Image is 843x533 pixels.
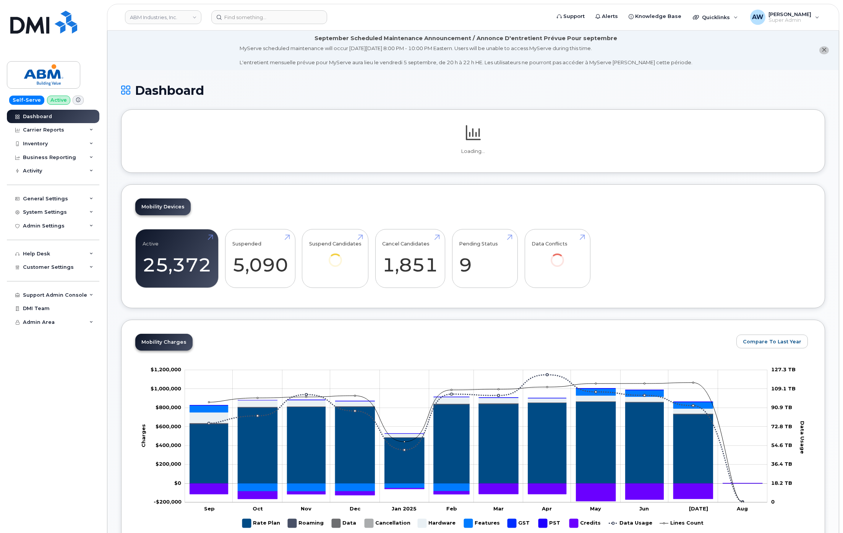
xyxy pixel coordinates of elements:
[365,516,410,531] g: Cancellation
[771,366,796,372] tspan: 127.3 TB
[459,233,511,284] a: Pending Status 9
[242,516,704,531] g: Legend
[156,461,181,467] tspan: $200,000
[190,402,762,483] g: Rate Plan
[736,505,748,512] tspan: Aug
[151,366,181,372] g: $0
[156,461,181,467] g: $0
[771,480,792,486] tspan: 18.2 TB
[771,404,792,410] tspan: 90.9 TB
[156,404,181,410] g: $0
[156,423,181,429] g: $0
[288,516,324,531] g: Roaming
[532,233,583,277] a: Data Conflicts
[464,516,500,531] g: Features
[156,404,181,410] tspan: $800,000
[315,34,617,42] div: September Scheduled Maintenance Announcement / Annonce D'entretient Prévue Pour septembre
[771,442,792,448] tspan: 54.6 TB
[309,233,362,277] a: Suspend Candidates
[819,46,829,54] button: close notification
[609,516,652,531] g: Data Usage
[541,505,552,512] tspan: Apr
[154,499,182,505] g: $0
[538,516,562,531] g: PST
[736,335,808,348] button: Compare To Last Year
[151,366,181,372] tspan: $1,200,000
[135,334,193,351] a: Mobility Charges
[151,385,181,392] g: $0
[446,505,457,512] tspan: Feb
[507,516,531,531] g: GST
[140,366,806,531] g: Chart
[771,461,792,467] tspan: 36.4 TB
[418,516,456,531] g: Hardware
[156,423,181,429] tspan: $600,000
[350,505,361,512] tspan: Dec
[392,505,417,512] tspan: Jan 2025
[174,480,181,486] tspan: $0
[332,516,357,531] g: Data
[135,198,191,215] a: Mobility Devices
[151,385,181,392] tspan: $1,000,000
[799,421,806,454] tspan: Data Usage
[156,442,181,448] g: $0
[689,505,708,512] tspan: [DATE]
[154,499,182,505] tspan: -$200,000
[253,505,263,512] tspan: Oct
[743,338,801,345] span: Compare To Last Year
[140,424,146,447] tspan: Charges
[242,516,280,531] g: Rate Plan
[156,442,181,448] tspan: $400,000
[382,233,438,284] a: Cancel Candidates 1,851
[143,233,211,284] a: Active 25,372
[771,423,792,429] tspan: 72.8 TB
[301,505,311,512] tspan: Nov
[569,516,601,531] g: Credits
[121,84,825,97] h1: Dashboard
[232,233,288,284] a: Suspended 5,090
[639,505,649,512] tspan: Jun
[190,483,762,501] g: Credits
[660,516,704,531] g: Lines Count
[771,499,775,505] tspan: 0
[135,148,811,155] p: Loading...
[493,505,503,512] tspan: Mar
[771,385,796,392] tspan: 109.1 TB
[240,45,692,66] div: MyServe scheduled maintenance will occur [DATE][DATE] 8:00 PM - 10:00 PM Eastern. Users will be u...
[204,505,214,512] tspan: Sep
[590,505,601,512] tspan: May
